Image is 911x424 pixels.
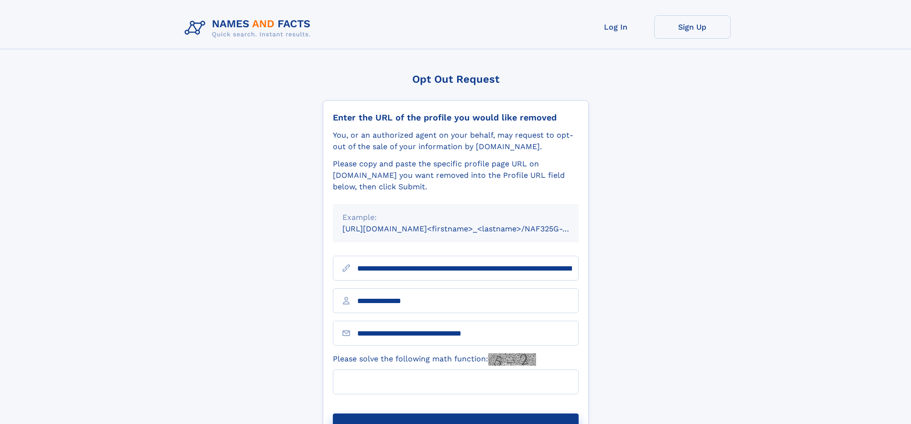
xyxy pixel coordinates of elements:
[181,15,318,41] img: Logo Names and Facts
[333,112,579,123] div: Enter the URL of the profile you would like removed
[342,212,569,223] div: Example:
[578,15,654,39] a: Log In
[654,15,731,39] a: Sign Up
[333,130,579,152] div: You, or an authorized agent on your behalf, may request to opt-out of the sale of your informatio...
[323,73,589,85] div: Opt Out Request
[342,224,597,233] small: [URL][DOMAIN_NAME]<firstname>_<lastname>/NAF325G-xxxxxxxx
[333,353,536,366] label: Please solve the following math function:
[333,158,579,193] div: Please copy and paste the specific profile page URL on [DOMAIN_NAME] you want removed into the Pr...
